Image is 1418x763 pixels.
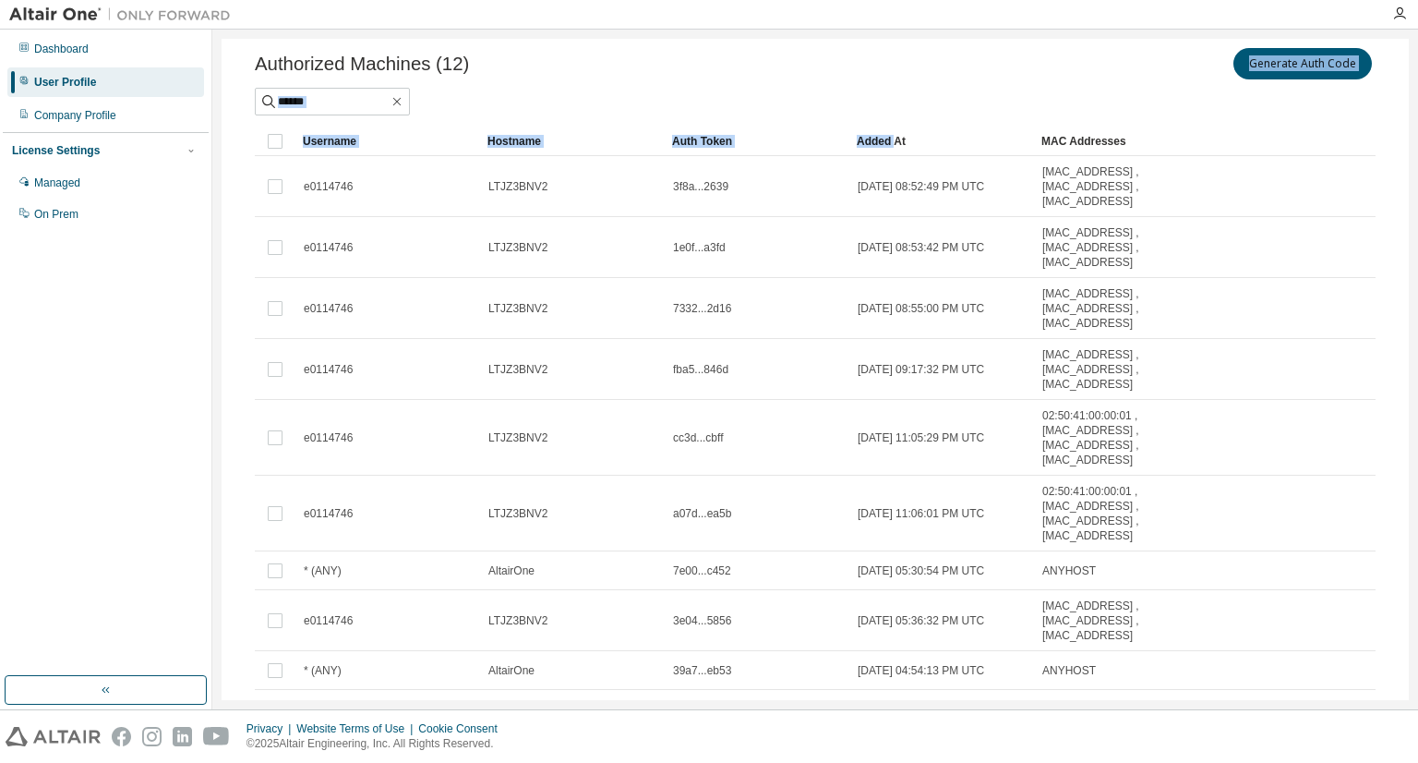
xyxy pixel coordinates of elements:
span: 1e0f...a3fd [673,240,726,255]
img: youtube.svg [203,727,230,746]
img: instagram.svg [142,727,162,746]
button: Generate Auth Code [1233,48,1372,79]
div: User Profile [34,75,96,90]
span: e0114746 [304,506,353,521]
span: 39a7...eb53 [673,663,731,678]
div: Added At [857,127,1027,156]
span: e0114746 [304,179,353,194]
div: Privacy [246,721,296,736]
span: [DATE] 08:52:49 PM UTC [858,179,984,194]
span: LTJZ3BNV2 [488,240,547,255]
span: e0114746 [304,240,353,255]
span: [MAC_ADDRESS] , [MAC_ADDRESS] , [MAC_ADDRESS] [1042,286,1172,331]
span: cc3d...cbff [673,430,723,445]
div: License Settings [12,143,100,158]
img: facebook.svg [112,727,131,746]
span: [DATE] 04:54:13 PM UTC [858,663,984,678]
span: LTJZ3BNV2 [488,430,547,445]
div: Dashboard [34,42,89,56]
div: Managed [34,176,80,190]
span: [DATE] 11:05:29 PM UTC [858,430,984,445]
span: * (ANY) [304,563,342,578]
span: [DATE] 08:53:42 PM UTC [858,240,984,255]
img: altair_logo.svg [6,727,101,746]
div: MAC Addresses [1041,127,1172,156]
span: a07d...ea5b [673,506,731,521]
span: 3f8a...2639 [673,179,728,194]
div: Auth Token [672,127,842,156]
span: [DATE] 09:17:32 PM UTC [858,362,984,377]
span: 7e00...c452 [673,563,731,578]
span: LTJZ3BNV2 [488,613,547,628]
span: [DATE] 05:36:32 PM UTC [858,613,984,628]
span: [MAC_ADDRESS] , [MAC_ADDRESS] , [MAC_ADDRESS] [1042,599,1172,643]
span: [MAC_ADDRESS] , [MAC_ADDRESS] , [MAC_ADDRESS] [1042,225,1172,270]
span: LTJZ3BNV2 [488,506,547,521]
div: Hostname [487,127,657,156]
span: 3e04...5856 [673,613,731,628]
span: AltairOne [488,563,535,578]
span: LTJZ3BNV2 [488,301,547,316]
span: LTJZ3BNV2 [488,362,547,377]
span: LTJZ3BNV2 [488,179,547,194]
span: AltairOne [488,663,535,678]
span: ANYHOST [1042,563,1096,578]
span: ANYHOST [1042,663,1096,678]
span: Authorized Machines (12) [255,54,469,75]
div: Username [303,127,473,156]
span: 02:50:41:00:00:01 , [MAC_ADDRESS] , [MAC_ADDRESS] , [MAC_ADDRESS] [1042,408,1172,467]
div: Company Profile [34,108,116,123]
div: On Prem [34,207,78,222]
span: [MAC_ADDRESS] , [MAC_ADDRESS] , [MAC_ADDRESS] [1042,164,1172,209]
span: [DATE] 08:55:00 PM UTC [858,301,984,316]
img: linkedin.svg [173,727,192,746]
img: Altair One [9,6,240,24]
span: fba5...846d [673,362,728,377]
span: 7332...2d16 [673,301,731,316]
span: [DATE] 05:30:54 PM UTC [858,563,984,578]
div: Website Terms of Use [296,721,418,736]
p: © 2025 Altair Engineering, Inc. All Rights Reserved. [246,736,509,752]
span: e0114746 [304,430,353,445]
span: 02:50:41:00:00:01 , [MAC_ADDRESS] , [MAC_ADDRESS] , [MAC_ADDRESS] [1042,484,1172,543]
div: Cookie Consent [418,721,508,736]
span: e0114746 [304,613,353,628]
span: [DATE] 11:06:01 PM UTC [858,506,984,521]
span: [MAC_ADDRESS] , [MAC_ADDRESS] , [MAC_ADDRESS] [1042,347,1172,392]
span: e0114746 [304,362,353,377]
span: * (ANY) [304,663,342,678]
span: e0114746 [304,301,353,316]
